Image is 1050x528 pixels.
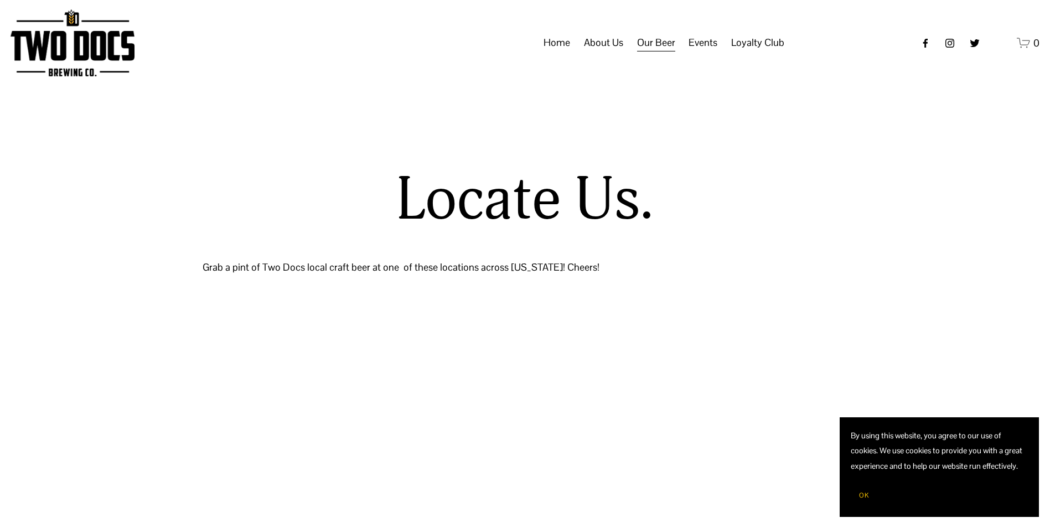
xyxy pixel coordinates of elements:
[301,167,750,234] h1: Locate Us.
[851,485,877,506] button: OK
[1017,36,1039,50] a: 0 items in cart
[544,33,570,54] a: Home
[689,33,717,54] a: folder dropdown
[637,33,675,54] a: folder dropdown
[731,33,784,52] span: Loyalty Club
[969,38,980,49] a: twitter-unauth
[203,258,847,277] p: Grab a pint of Two Docs local craft beer at one of these locations across [US_STATE]! Cheers!
[11,9,135,76] img: Two Docs Brewing Co.
[920,38,931,49] a: Facebook
[637,33,675,52] span: Our Beer
[944,38,955,49] a: instagram-unauth
[584,33,623,52] span: About Us
[731,33,784,54] a: folder dropdown
[584,33,623,54] a: folder dropdown
[689,33,717,52] span: Events
[840,417,1039,517] section: Cookie banner
[859,491,869,500] span: OK
[851,428,1028,474] p: By using this website, you agree to our use of cookies. We use cookies to provide you with a grea...
[1033,37,1039,49] span: 0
